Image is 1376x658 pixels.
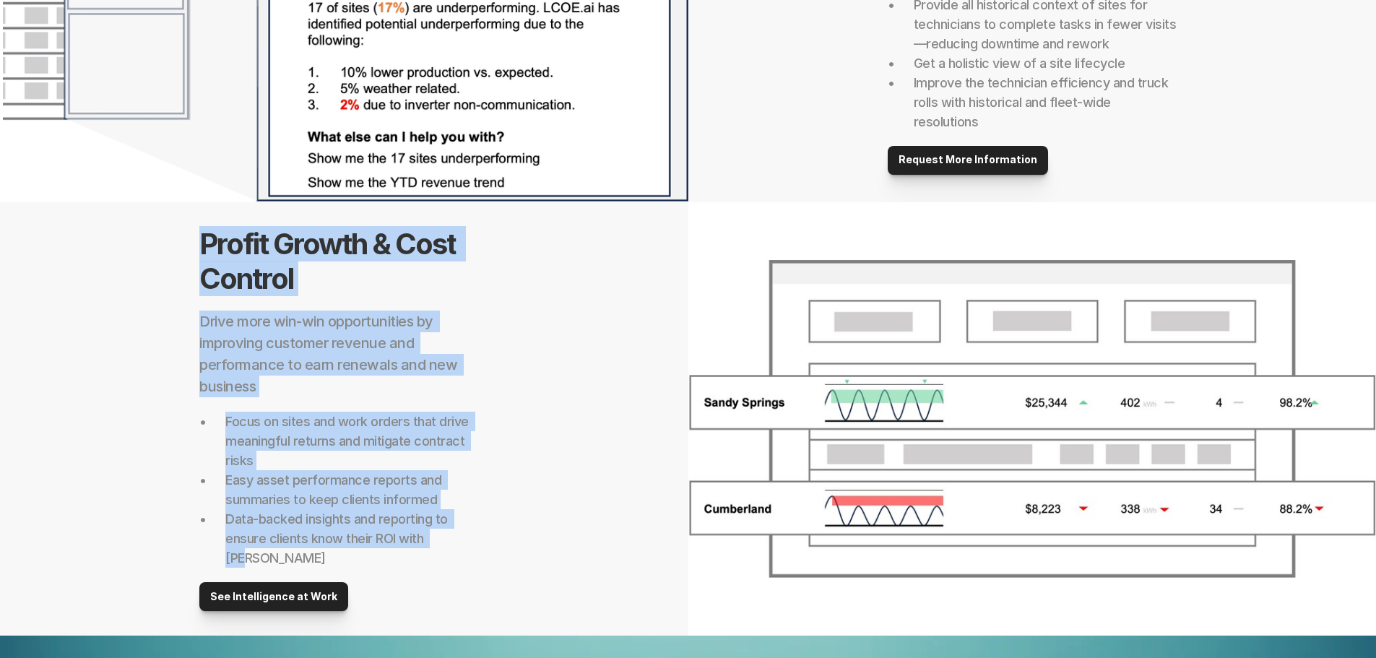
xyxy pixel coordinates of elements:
a: See Intelligence at Work [199,582,348,611]
p: Data-backed insights and reporting to ensure clients know their ROI with [PERSON_NAME] [225,509,488,568]
a: Request More Information [888,146,1048,175]
h1: Profit Growth & Cost Control [199,227,488,296]
h2: Easy asset performance reports and summaries to keep clients informed [225,470,488,509]
p: Improve the technician efficiency and truck rolls with historical and fleet-wide resolutions [914,73,1177,131]
p: Request More Information [899,154,1037,166]
iframe: Chat Widget [1304,589,1376,658]
h2: Focus on sites and work orders that drive meaningful returns and mitigate contract risks [225,412,488,470]
h2: Drive more win-win opportunities by improving customer revenue and performance to earn renewals a... [199,311,488,397]
h2: Get a holistic view of a site lifecycle [914,53,1177,73]
p: See Intelligence at Work [210,591,337,603]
